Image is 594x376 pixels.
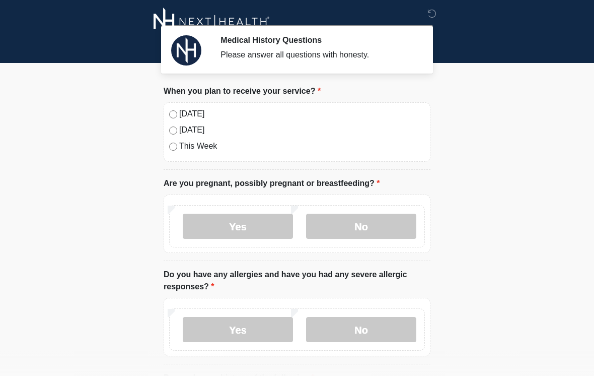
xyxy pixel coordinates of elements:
[169,127,177,135] input: [DATE]
[306,317,416,342] label: No
[220,49,415,61] div: Please answer all questions with honesty.
[179,124,425,136] label: [DATE]
[169,110,177,118] input: [DATE]
[183,214,293,239] label: Yes
[164,269,430,293] label: Do you have any allergies and have you had any severe allergic responses?
[179,140,425,152] label: This Week
[179,108,425,120] label: [DATE]
[154,8,270,35] img: Next-Health Logo
[306,214,416,239] label: No
[169,143,177,151] input: This Week
[164,85,321,97] label: When you plan to receive your service?
[183,317,293,342] label: Yes
[164,177,380,190] label: Are you pregnant, possibly pregnant or breastfeeding?
[171,35,201,66] img: Agent Avatar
